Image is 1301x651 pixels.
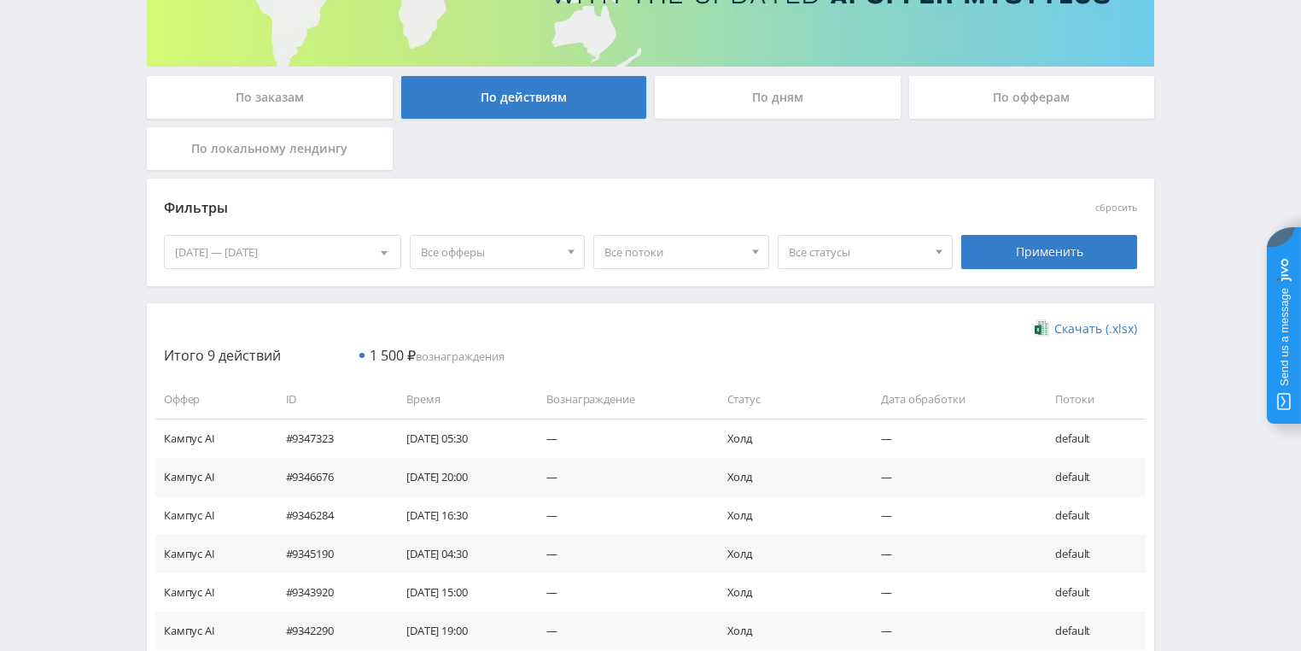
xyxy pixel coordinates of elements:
div: По действиям [401,76,647,119]
td: #9343920 [269,573,390,612]
td: [DATE] 15:00 [389,573,529,612]
td: Кампус AI [155,535,269,573]
span: Скачать (.xlsx) [1054,322,1137,336]
td: [DATE] 19:00 [389,612,529,650]
td: — [529,458,709,496]
td: Оффер [155,380,269,419]
td: Статус [710,380,865,419]
a: Скачать (.xlsx) [1035,320,1137,337]
td: — [864,612,1038,650]
td: #9345190 [269,535,390,573]
td: default [1038,419,1146,457]
td: Кампус AI [155,419,269,457]
td: Холд [710,496,865,535]
td: — [529,419,709,457]
td: Вознаграждение [529,380,709,419]
td: — [529,535,709,573]
span: вознаграждения [370,349,505,364]
td: Холд [710,419,865,457]
span: Все потоки [604,236,743,268]
td: Кампус AI [155,496,269,535]
div: По заказам [147,76,393,119]
td: — [529,496,709,535]
td: — [864,419,1038,457]
span: Все статусы [789,236,927,268]
td: default [1038,458,1146,496]
div: По дням [655,76,901,119]
td: Дата обработки [864,380,1038,419]
td: default [1038,496,1146,535]
td: Холд [710,573,865,612]
td: Холд [710,535,865,573]
td: Холд [710,612,865,650]
td: [DATE] 05:30 [389,419,529,457]
div: Применить [961,235,1137,269]
td: #9347323 [269,419,390,457]
span: Итого 9 действий [164,346,281,365]
img: xlsx [1035,320,1049,337]
td: Кампус AI [155,612,269,650]
div: По локальному лендингу [147,127,393,170]
td: #9346284 [269,496,390,535]
td: default [1038,535,1146,573]
td: — [864,573,1038,612]
td: [DATE] 04:30 [389,535,529,573]
td: ID [269,380,390,419]
td: Потоки [1038,380,1146,419]
td: default [1038,612,1146,650]
td: Кампус AI [155,573,269,612]
td: #9342290 [269,612,390,650]
div: По офферам [909,76,1155,119]
td: — [529,612,709,650]
td: — [864,535,1038,573]
td: [DATE] 20:00 [389,458,529,496]
td: — [529,573,709,612]
div: Фильтры [164,196,892,221]
span: Все офферы [421,236,559,268]
div: [DATE] — [DATE] [165,236,400,268]
td: default [1038,573,1146,612]
td: Время [389,380,529,419]
td: — [864,458,1038,496]
td: Кампус AI [155,458,269,496]
td: Холд [710,458,865,496]
span: 1 500 ₽ [370,346,416,365]
td: [DATE] 16:30 [389,496,529,535]
td: — [864,496,1038,535]
button: сбросить [1095,202,1137,214]
td: #9346676 [269,458,390,496]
